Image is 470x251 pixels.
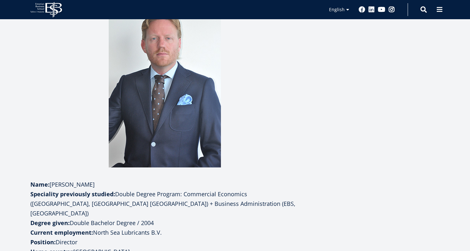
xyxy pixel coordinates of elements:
strong: Speciality previously studied: [30,190,115,198]
a: Youtube [378,6,385,13]
strong: Current employment: [30,229,93,236]
a: Linkedin [368,6,375,13]
strong: Position: [30,238,56,246]
img: Nick_Vocht.jpg [109,5,221,167]
p: [PERSON_NAME] Double Degree Program: Commercial Economics ([GEOGRAPHIC_DATA], [GEOGRAPHIC_DATA] [... [30,180,299,247]
strong: Degree given: [30,219,70,227]
strong: Name: [30,181,50,188]
a: Instagram [388,6,395,13]
a: Facebook [359,6,365,13]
